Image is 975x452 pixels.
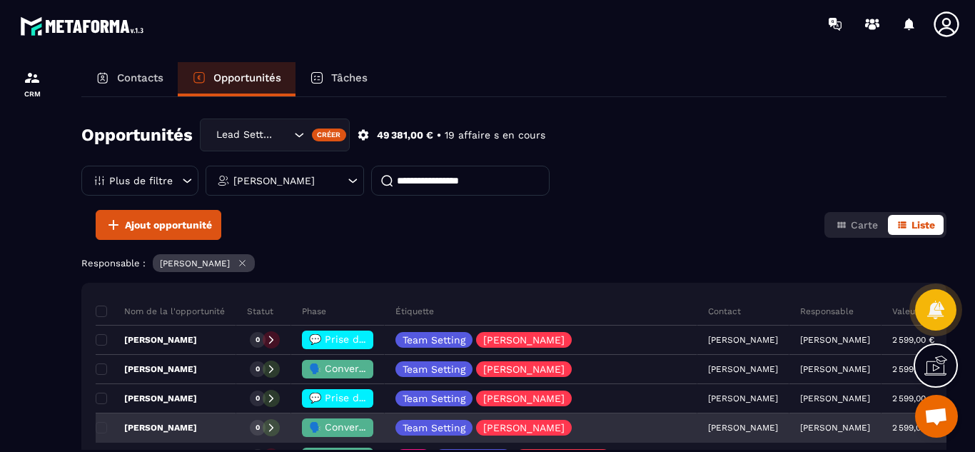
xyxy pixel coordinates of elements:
h2: Opportunités [81,121,193,149]
p: 19 affaire s en cours [445,129,545,142]
span: Liste [911,219,935,231]
p: Tâches [331,71,368,84]
p: 0 [256,393,260,403]
button: Liste [888,215,944,235]
p: Contact [708,306,741,317]
p: 2 599,00 € [892,393,934,403]
p: 0 [256,335,260,345]
span: 🗣️ Conversation en cours [309,421,435,433]
p: Nom de la l'opportunité [96,306,225,317]
p: 2 599,00 € [892,364,934,374]
span: 🗣️ Conversation en cours [309,363,435,374]
p: Responsable : [81,258,146,268]
a: Tâches [295,62,382,96]
p: Team Setting [403,423,465,433]
p: Étiquette [395,306,434,317]
span: 💬 Prise de contact effectué [309,392,451,403]
a: Contacts [81,62,178,96]
p: [PERSON_NAME] [96,393,197,404]
p: Team Setting [403,335,465,345]
div: Ouvrir le chat [915,395,958,438]
span: Carte [851,219,878,231]
p: Statut [247,306,273,317]
p: 0 [256,364,260,374]
p: 2 599,00 € [892,335,934,345]
a: Opportunités [178,62,295,96]
p: [PERSON_NAME] [483,364,565,374]
p: Phase [302,306,326,317]
p: [PERSON_NAME] [800,393,870,403]
p: Opportunités [213,71,281,84]
p: Valeur [892,306,919,317]
p: Plus de filtre [109,176,173,186]
p: [PERSON_NAME] [800,423,870,433]
p: CRM [4,90,61,98]
p: • [437,129,441,142]
a: formationformationCRM [4,59,61,109]
p: [PERSON_NAME] [800,364,870,374]
div: Créer [312,129,347,141]
div: Search for option [200,119,350,151]
p: [PERSON_NAME] [233,176,315,186]
p: [PERSON_NAME] [483,423,565,433]
p: 49 381,00 € [377,129,433,142]
p: [PERSON_NAME] [160,258,230,268]
p: Contacts [117,71,163,84]
img: formation [24,69,41,86]
p: [PERSON_NAME] [483,393,565,403]
p: [PERSON_NAME] [96,363,197,375]
p: Responsable [800,306,854,317]
input: Search for option [276,127,291,143]
p: [PERSON_NAME] [483,335,565,345]
span: Lead Setting [213,127,276,143]
span: Ajout opportunité [125,218,212,232]
button: Ajout opportunité [96,210,221,240]
img: logo [20,13,148,39]
button: Carte [827,215,886,235]
p: [PERSON_NAME] [96,334,197,346]
p: 2 599,00 € [892,423,934,433]
p: [PERSON_NAME] [800,335,870,345]
p: Team Setting [403,364,465,374]
span: 💬 Prise de contact effectué [309,333,451,345]
p: [PERSON_NAME] [96,422,197,433]
p: Team Setting [403,393,465,403]
p: 0 [256,423,260,433]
